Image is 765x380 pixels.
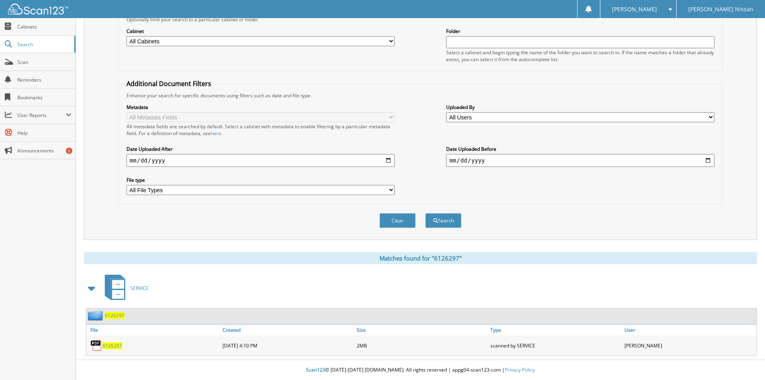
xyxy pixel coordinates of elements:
label: Metadata [126,104,395,111]
button: Clear [379,213,416,228]
span: Help [17,129,71,136]
a: Created [220,325,355,335]
span: Announcements [17,147,71,154]
label: Date Uploaded After [126,146,395,152]
span: User Reports [17,112,66,119]
span: Scan123 [306,366,325,373]
input: end [446,154,714,167]
a: Size [355,325,489,335]
a: 6126297 [105,312,124,319]
div: [DATE] 4:10 PM [220,337,355,353]
a: here [211,130,221,137]
a: File [86,325,220,335]
img: folder2.png [88,310,105,320]
label: Folder [446,28,714,35]
div: 2MB [355,337,489,353]
label: File type [126,177,395,183]
iframe: Chat Widget [725,341,765,380]
div: Optionally limit your search to a particular cabinet or folder [122,16,718,23]
div: Select a cabinet and begin typing the name of the folder you want to search in. If the name match... [446,49,714,63]
label: Date Uploaded Before [446,146,714,152]
img: scan123-logo-white.svg [8,4,68,14]
span: Reminders [17,76,71,83]
span: SERVICE [130,285,149,292]
a: Type [488,325,622,335]
button: Search [425,213,461,228]
div: © [DATE]-[DATE] [DOMAIN_NAME]. All rights reserved | appg04-scan123-com | [76,360,765,380]
label: Cabinet [126,28,395,35]
span: Scan [17,59,71,66]
a: User [622,325,757,335]
div: [PERSON_NAME] [622,337,757,353]
span: Search [17,41,70,48]
span: [PERSON_NAME] [612,7,657,12]
input: start [126,154,395,167]
a: 6126297 [102,342,122,349]
div: Matches found for "6126297" [84,252,757,264]
div: All metadata fields are searched by default. Select a cabinet with metadata to enable filtering b... [126,123,395,137]
span: Bookmarks [17,94,71,101]
img: PDF.png [90,339,102,351]
span: Cabinets [17,23,71,30]
label: Uploaded By [446,104,714,111]
div: 6 [66,148,72,154]
a: SERVICE [100,272,149,304]
span: [PERSON_NAME] Nissan [688,7,753,12]
div: scanned by SERVICE [488,337,622,353]
div: Enhance your search for specific documents using filters such as date and file type. [122,92,718,99]
a: Privacy Policy [505,366,535,373]
legend: Additional Document Filters [122,79,215,88]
